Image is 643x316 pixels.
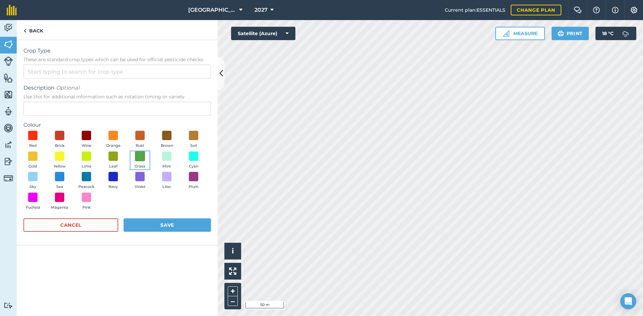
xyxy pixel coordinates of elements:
span: Yellow [54,164,66,170]
button: Measure [495,27,545,40]
img: svg+xml;base64,PD94bWwgdmVyc2lvbj0iMS4wIiBlbmNvZGluZz0idXRmLTgiPz4KPCEtLSBHZW5lcmF0b3I6IEFkb2JlIE... [619,27,632,40]
button: Mint [157,151,176,170]
span: Brick [55,143,65,149]
span: Cyan [189,164,198,170]
span: Mint [162,164,171,170]
span: Sky [29,184,36,190]
button: Cyan [184,151,203,170]
img: fieldmargin Logo [7,5,17,15]
img: svg+xml;base64,PD94bWwgdmVyc2lvbj0iMS4wIiBlbmNvZGluZz0idXRmLTgiPz4KPCEtLSBHZW5lcmF0b3I6IEFkb2JlIE... [4,140,13,150]
span: These are standard crop types which can be used for official pesticide checks. [23,56,211,63]
button: Brick [50,131,69,149]
span: Soil [190,143,197,149]
span: Grass [135,164,145,170]
button: Rust [131,131,149,149]
button: Navy [104,172,123,190]
button: Yellow [50,151,69,170]
img: svg+xml;base64,PD94bWwgdmVyc2lvbj0iMS4wIiBlbmNvZGluZz0idXRmLTgiPz4KPCEtLSBHZW5lcmF0b3I6IEFkb2JlIE... [4,57,13,66]
span: Sea [56,184,63,190]
button: Lilac [157,172,176,190]
button: 18 °C [595,27,636,40]
span: Brown [161,143,173,149]
input: Start typing to search for crop type [23,65,211,79]
img: svg+xml;base64,PD94bWwgdmVyc2lvbj0iMS4wIiBlbmNvZGluZz0idXRmLTgiPz4KPCEtLSBHZW5lcmF0b3I6IEFkb2JlIE... [4,23,13,33]
img: svg+xml;base64,PHN2ZyB4bWxucz0iaHR0cDovL3d3dy53My5vcmcvMjAwMC9zdmciIHdpZHRoPSIxNyIgaGVpZ2h0PSIxNy... [612,6,619,14]
img: svg+xml;base64,PD94bWwgdmVyc2lvbj0iMS4wIiBlbmNvZGluZz0idXRmLTgiPz4KPCEtLSBHZW5lcmF0b3I6IEFkb2JlIE... [4,174,13,183]
a: Change plan [511,5,561,15]
button: Orange [104,131,123,149]
button: Peacock [77,172,96,190]
img: Four arrows, one pointing top left, one top right, one bottom right and the last bottom left [229,268,236,275]
img: Two speech bubbles overlapping with the left bubble in the forefront [574,7,582,13]
span: Gold [28,164,37,170]
span: i [232,247,234,255]
span: 2027 [255,6,268,14]
img: svg+xml;base64,PD94bWwgdmVyc2lvbj0iMS4wIiBlbmNvZGluZz0idXRmLTgiPz4KPCEtLSBHZW5lcmF0b3I6IEFkb2JlIE... [4,106,13,116]
img: A cog icon [630,7,638,13]
label: Colour [23,121,211,129]
button: Brown [157,131,176,149]
button: Save [124,218,211,232]
button: Cancel [23,218,118,232]
button: Wine [77,131,96,149]
span: Leaf [109,164,118,170]
button: + [228,286,238,296]
button: Sky [23,172,42,190]
span: [GEOGRAPHIC_DATA] [188,6,236,14]
button: Print [552,27,589,40]
button: Lime [77,151,96,170]
button: Pink [77,193,96,211]
img: A question mark icon [592,7,600,13]
button: Violet [131,172,149,190]
span: Red [29,143,37,149]
span: Current plan : ESSENTIALS [445,6,505,14]
span: Description [23,84,211,92]
img: svg+xml;base64,PHN2ZyB4bWxucz0iaHR0cDovL3d3dy53My5vcmcvMjAwMC9zdmciIHdpZHRoPSIxOSIgaGVpZ2h0PSIyNC... [558,29,564,37]
button: Red [23,131,42,149]
img: Ruler icon [503,30,509,37]
span: Magenta [51,205,68,211]
button: i [224,243,241,259]
img: svg+xml;base64,PHN2ZyB4bWxucz0iaHR0cDovL3d3dy53My5vcmcvMjAwMC9zdmciIHdpZHRoPSI1NiIgaGVpZ2h0PSI2MC... [4,73,13,83]
span: Navy [109,184,118,190]
span: Fuchsia [26,205,40,211]
button: Soil [184,131,203,149]
span: Orange [106,143,121,149]
span: Use this for additional information such as rotation timing or variety [23,93,211,100]
span: Violet [135,184,146,190]
span: Pink [82,205,91,211]
a: Back [17,20,50,40]
em: Optional [56,85,79,91]
span: Peacock [78,184,94,190]
button: Fuchsia [23,193,42,211]
button: Sea [50,172,69,190]
span: 18 ° C [602,27,614,40]
img: svg+xml;base64,PD94bWwgdmVyc2lvbj0iMS4wIiBlbmNvZGluZz0idXRmLTgiPz4KPCEtLSBHZW5lcmF0b3I6IEFkb2JlIE... [4,302,13,309]
img: svg+xml;base64,PHN2ZyB4bWxucz0iaHR0cDovL3d3dy53My5vcmcvMjAwMC9zdmciIHdpZHRoPSI1NiIgaGVpZ2h0PSI2MC... [4,39,13,49]
span: Rust [136,143,144,149]
button: Leaf [104,151,123,170]
span: Crop Type [23,47,211,55]
div: Open Intercom Messenger [620,293,636,309]
button: Gold [23,151,42,170]
span: Plum [189,184,199,190]
img: svg+xml;base64,PHN2ZyB4bWxucz0iaHR0cDovL3d3dy53My5vcmcvMjAwMC9zdmciIHdpZHRoPSI1NiIgaGVpZ2h0PSI2MC... [4,90,13,100]
img: svg+xml;base64,PD94bWwgdmVyc2lvbj0iMS4wIiBlbmNvZGluZz0idXRmLTgiPz4KPCEtLSBHZW5lcmF0b3I6IEFkb2JlIE... [4,156,13,167]
button: Satellite (Azure) [231,27,295,40]
img: svg+xml;base64,PD94bWwgdmVyc2lvbj0iMS4wIiBlbmNvZGluZz0idXRmLTgiPz4KPCEtLSBHZW5lcmF0b3I6IEFkb2JlIE... [4,123,13,133]
img: svg+xml;base64,PHN2ZyB4bWxucz0iaHR0cDovL3d3dy53My5vcmcvMjAwMC9zdmciIHdpZHRoPSI5IiBoZWlnaHQ9IjI0Ii... [23,27,26,35]
button: Magenta [50,193,69,211]
span: Lilac [162,184,171,190]
span: Lime [82,164,91,170]
span: Wine [82,143,91,149]
button: – [228,296,238,306]
button: Plum [184,172,203,190]
button: Grass [131,151,149,170]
